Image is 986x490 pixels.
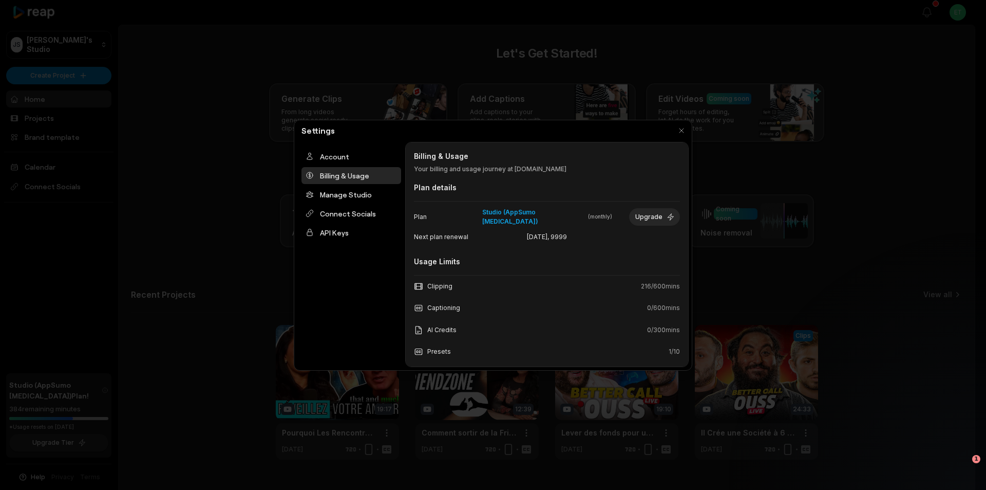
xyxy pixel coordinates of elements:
[301,167,401,184] div: Billing & Usage
[641,282,680,291] span: 216 / 600 mins
[972,455,980,463] span: 1
[951,455,976,480] iframe: Intercom live chat
[301,186,401,203] div: Manage Studio
[297,124,339,137] h2: Settings
[414,232,501,242] span: Next plan renewal
[414,182,680,193] div: Plan details
[669,347,680,356] span: 1 / 10
[414,212,479,222] span: Plan
[414,256,680,267] div: Usage Limits
[588,213,612,220] span: ( month ly)
[301,205,401,222] div: Connect Socials
[414,303,460,313] div: Captioning
[301,224,401,241] div: API Keys
[647,303,680,313] span: 0 / 600 mins
[647,325,680,335] span: 0 / 300 mins
[414,347,451,357] div: Presets
[504,232,591,242] span: [DATE], 9999
[414,151,680,161] h2: Billing & Usage
[301,148,401,165] div: Account
[414,165,680,174] p: Your billing and usage journey at [DOMAIN_NAME]
[414,325,457,335] div: AI Credits
[414,282,452,291] div: Clipping
[482,208,586,226] span: Studio (AppSumo [MEDICAL_DATA])
[629,208,680,226] button: Upgrade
